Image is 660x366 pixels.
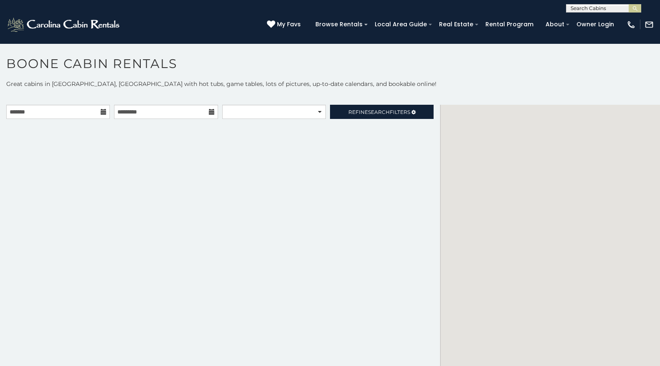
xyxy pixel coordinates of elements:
img: White-1-2.png [6,16,122,33]
a: Rental Program [481,18,538,31]
a: Real Estate [435,18,477,31]
a: Local Area Guide [371,18,431,31]
span: Search [368,109,390,115]
a: My Favs [267,20,303,29]
img: phone-regular-white.png [627,20,636,29]
span: My Favs [277,20,301,29]
a: Owner Login [572,18,618,31]
a: Browse Rentals [311,18,367,31]
img: mail-regular-white.png [645,20,654,29]
span: Refine Filters [348,109,410,115]
a: RefineSearchFilters [330,105,434,119]
a: About [541,18,569,31]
